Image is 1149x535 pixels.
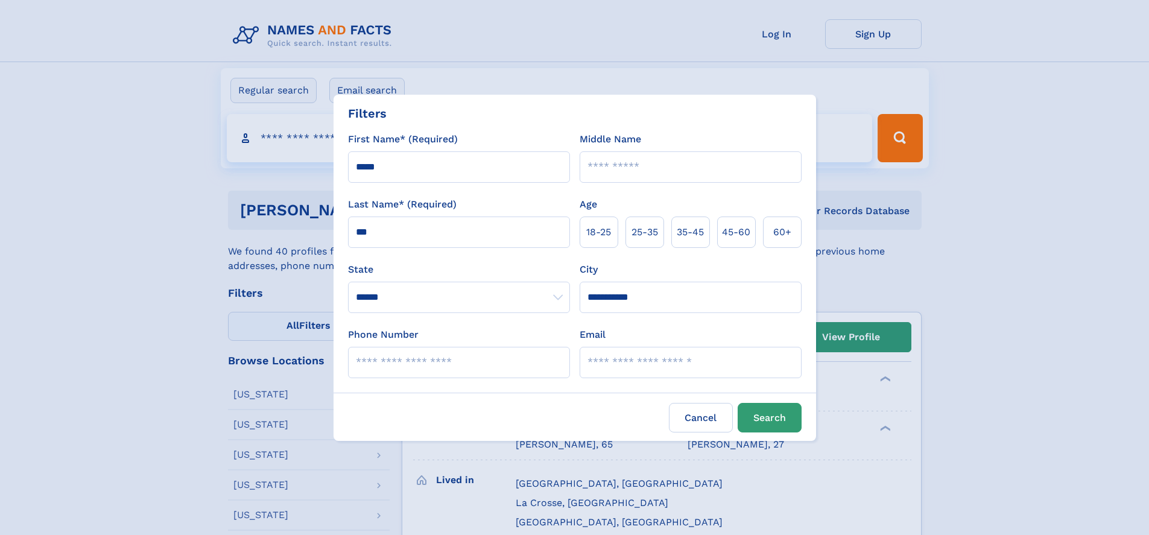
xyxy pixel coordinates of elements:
span: 25‑35 [631,225,658,239]
span: 18‑25 [586,225,611,239]
label: Cancel [669,403,733,432]
label: Phone Number [348,328,419,342]
div: Filters [348,104,387,122]
button: Search [738,403,802,432]
span: 45‑60 [722,225,750,239]
span: 60+ [773,225,791,239]
label: Last Name* (Required) [348,197,457,212]
label: Email [580,328,606,342]
label: First Name* (Required) [348,132,458,147]
label: Age [580,197,597,212]
label: State [348,262,570,277]
label: City [580,262,598,277]
span: 35‑45 [677,225,704,239]
label: Middle Name [580,132,641,147]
